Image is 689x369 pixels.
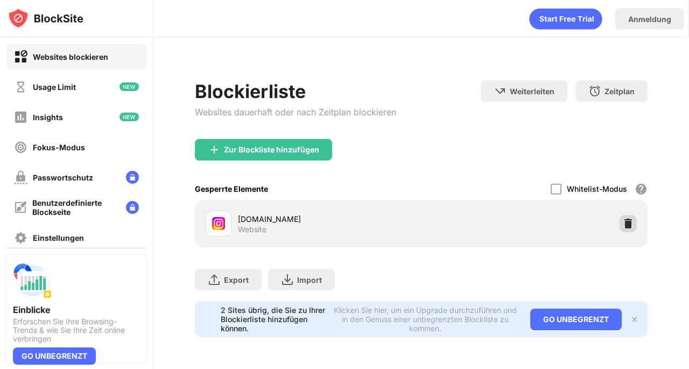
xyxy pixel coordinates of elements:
[529,8,602,30] div: animation
[238,225,266,234] div: Website
[604,87,635,96] div: Zeitplan
[195,184,268,193] div: Gesperrte Elemente
[13,317,140,343] div: Erforschen Sie Ihre Browsing-Trends & wie Sie Ihre Zeit online verbringen
[238,213,421,225] div: [DOMAIN_NAME]
[195,80,396,102] div: Blockierliste
[13,261,52,300] img: push-insights.svg
[119,113,139,121] img: new-icon.svg
[14,80,27,94] img: time-usage-off.svg
[126,171,139,184] img: lock-menu.svg
[224,275,249,284] div: Export
[32,198,117,217] div: Benutzerdefinierte Blockseite
[14,141,27,154] img: focus-off.svg
[297,275,322,284] div: Import
[195,107,396,117] div: Websites dauerhaft oder nach Zeitplan blockieren
[530,309,622,330] div: GO UNBEGRENZT
[126,201,139,214] img: lock-menu.svg
[14,201,27,214] img: customize-block-page-off.svg
[8,8,83,29] img: logo-blocksite.svg
[224,145,319,154] div: Zur Blockliste hinzufügen
[119,82,139,91] img: new-icon.svg
[510,87,554,96] div: Weiterleiten
[221,305,327,333] div: 2 Sites übrig, die Sie zu Ihrer Blockierliste hinzufügen können.
[33,173,93,182] div: Passwortschutz
[14,231,27,245] img: settings-off.svg
[212,217,225,230] img: favicons
[33,143,85,152] div: Fokus-Modus
[333,305,517,333] div: Klicken Sie hier, um ein Upgrade durchzuführen und in den Genuss einer unbegrenzten Blockliste zu...
[13,304,140,315] div: Einblicke
[14,110,27,124] img: insights-off.svg
[14,171,27,184] img: password-protection-off.svg
[33,233,84,242] div: Einstellungen
[33,82,76,92] div: Usage Limit
[567,184,627,193] div: Whitelist-Modus
[33,52,108,61] div: Websites blockieren
[14,50,27,64] img: block-on.svg
[33,113,63,122] div: Insights
[13,347,96,365] div: GO UNBEGRENZT
[630,315,639,324] img: x-button.svg
[628,15,671,24] div: Anmeldung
